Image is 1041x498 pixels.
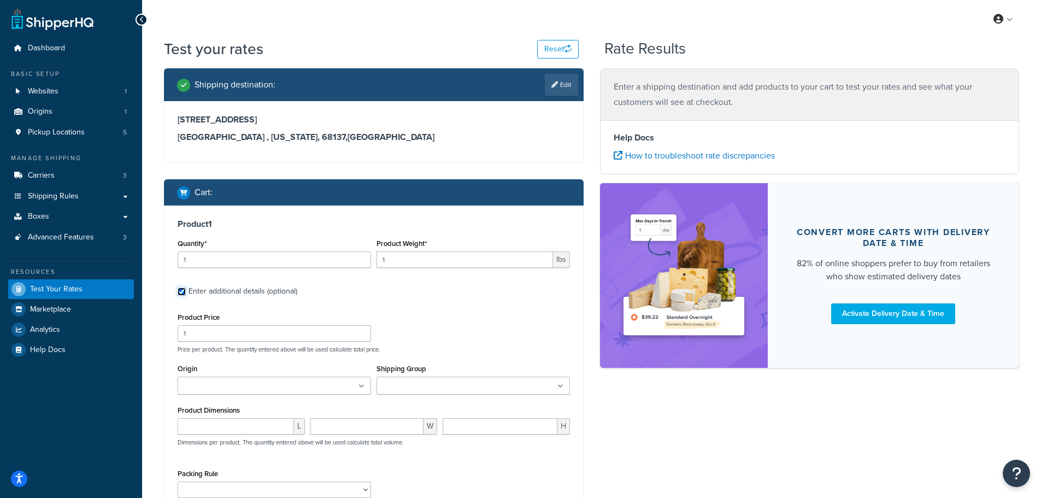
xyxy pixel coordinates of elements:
span: Analytics [30,325,60,335]
span: L [294,418,305,435]
a: Advanced Features3 [8,227,134,248]
a: Carriers3 [8,166,134,186]
a: How to troubleshoot rate discrepancies [614,149,775,162]
h3: Product 1 [178,219,570,230]
a: Analytics [8,320,134,339]
span: Pickup Locations [28,128,85,137]
label: Product Dimensions [178,406,240,414]
span: 1 [125,107,127,116]
input: 0.00 [377,251,553,268]
span: 5 [123,128,127,137]
span: W [424,418,437,435]
h2: Shipping destination : [195,80,275,90]
span: Shipping Rules [28,192,79,201]
span: 3 [123,233,127,242]
li: Origins [8,102,134,122]
div: Resources [8,267,134,277]
div: Basic Setup [8,69,134,79]
a: Marketplace [8,300,134,319]
div: Enter additional details (optional) [189,284,297,299]
a: Activate Delivery Date & Time [831,303,955,324]
p: Dimensions per product. The quantity entered above will be used calculate total volume. [175,438,404,446]
label: Packing Rule [178,470,218,478]
span: Origins [28,107,52,116]
a: Pickup Locations5 [8,122,134,143]
a: Websites1 [8,81,134,102]
span: Help Docs [30,345,66,355]
span: lbs [553,251,570,268]
span: H [557,418,570,435]
span: Advanced Features [28,233,94,242]
span: Dashboard [28,44,65,53]
h3: [GEOGRAPHIC_DATA] , [US_STATE], 68137 , [GEOGRAPHIC_DATA] [178,132,570,143]
span: Websites [28,87,58,96]
button: Reset [537,40,579,58]
li: Carriers [8,166,134,186]
h1: Test your rates [164,38,263,60]
a: Shipping Rules [8,186,134,207]
li: Websites [8,81,134,102]
p: Price per product. The quantity entered above will be used calculate total price. [175,345,573,353]
input: Enter additional details (optional) [178,288,186,296]
div: Convert more carts with delivery date & time [794,227,993,249]
a: Boxes [8,207,134,227]
span: 3 [123,171,127,180]
label: Quantity* [178,239,207,248]
label: Shipping Group [377,365,426,373]
a: Origins1 [8,102,134,122]
h4: Help Docs [614,131,1006,144]
label: Product Price [178,313,220,321]
h2: Rate Results [604,40,686,57]
p: Enter a shipping destination and add products to your cart to test your rates and see what your c... [614,79,1006,110]
img: feature-image-ddt-36eae7f7280da8017bfb280eaccd9c446f90b1fe08728e4019434db127062ab4.png [616,200,751,351]
a: Help Docs [8,340,134,360]
input: 0 [178,251,371,268]
span: Boxes [28,212,49,221]
div: Manage Shipping [8,154,134,163]
li: Pickup Locations [8,122,134,143]
li: Advanced Features [8,227,134,248]
button: Open Resource Center [1003,460,1030,487]
h3: [STREET_ADDRESS] [178,114,570,125]
span: 1 [125,87,127,96]
span: Carriers [28,171,55,180]
span: Test Your Rates [30,285,83,294]
span: Marketplace [30,305,71,314]
label: Product Weight* [377,239,427,248]
a: Edit [545,74,578,96]
a: Dashboard [8,38,134,58]
label: Origin [178,365,197,373]
a: Test Your Rates [8,279,134,299]
h2: Cart : [195,188,213,197]
div: 82% of online shoppers prefer to buy from retailers who show estimated delivery dates [794,257,993,283]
